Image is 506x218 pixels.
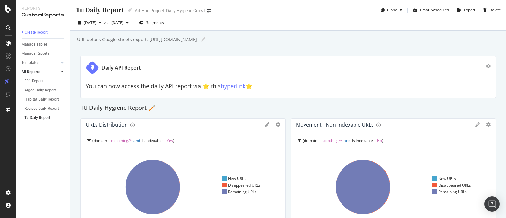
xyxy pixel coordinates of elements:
button: Segments [137,18,166,28]
div: arrow-right-arrow-left [207,9,211,13]
span: 2025 Sep. 8th [84,20,96,25]
div: Recipes Daily Report [24,105,59,112]
button: Clone [379,5,405,15]
div: Disappeared URLs [432,183,471,188]
div: + Create Report [22,29,48,36]
div: gear [486,122,491,127]
span: No [377,138,382,143]
a: Recipes Daily Report [24,105,65,112]
button: [DATE] [109,18,131,28]
i: Edit report name [128,8,132,12]
div: Tu Daily Report [75,5,124,15]
span: Segments [146,20,164,25]
span: = [318,138,320,143]
div: Movement - non-indexable URLs [296,121,374,128]
h2: You can now access the daily API report via ⭐️ this ⭐️ [86,83,491,90]
button: [DATE] [75,18,104,28]
div: Argos Daily Report [24,87,56,94]
a: All Reports [22,69,59,75]
span: tuclothing/* [321,138,342,143]
div: New URLs [432,176,456,181]
div: 301 Report [24,78,43,84]
a: Templates [22,59,59,66]
div: Habitat Daily Report [24,96,59,103]
span: tuclothing/* [111,138,132,143]
span: 2025 Aug. 11th [109,20,124,25]
button: Email Scheduled [410,5,449,15]
a: Argos Daily Report [24,87,65,94]
div: Open Intercom Messenger [484,196,500,212]
div: Tu Daily Report [24,115,50,121]
div: All Reports [22,69,40,75]
div: Remaining URLs [432,189,467,195]
div: gear [486,64,491,68]
div: Disappeared URLs [222,183,261,188]
div: Ad-Hoc Project: Daily Hygiene Crawl [135,8,205,14]
div: URLs Distribution [86,121,128,128]
h2: TU Daily Hygiene Report 🪥 [80,103,155,113]
a: hyperlink [221,82,245,90]
div: gear [276,122,280,127]
span: and [133,138,140,143]
div: TU Daily Hygiene Report 🪥 [80,103,496,113]
div: Delete [489,7,501,13]
div: URL details Google sheets export: [URL][DOMAIN_NAME] [77,36,197,43]
div: Daily API ReportYou can now access the daily API report via ⭐️ thishyperlink⭐️ [80,56,496,98]
div: New URLs [222,176,246,181]
span: Is Indexable [352,138,373,143]
span: Is Indexable [142,138,163,143]
span: = [164,138,166,143]
button: Export [454,5,475,15]
div: Daily API Report [102,64,141,72]
div: Manage Tables [22,41,47,48]
span: and [344,138,350,143]
div: Manage Reports [22,50,49,57]
a: 301 Report [24,78,65,84]
div: Email Scheduled [420,7,449,13]
span: domain [94,138,107,143]
span: = [108,138,110,143]
div: Remaining URLs [222,189,257,195]
span: Yes [167,138,173,143]
a: Habitat Daily Report [24,96,65,103]
span: = [374,138,376,143]
a: Manage Tables [22,41,65,48]
div: Export [464,7,475,13]
div: CustomReports [22,11,65,19]
i: Edit report name [201,37,205,42]
div: Reports [22,5,65,11]
span: vs [104,20,109,25]
a: + Create Report [22,29,65,36]
div: Clone [387,7,397,13]
span: domain [304,138,317,143]
div: Templates [22,59,39,66]
a: Manage Reports [22,50,65,57]
a: Tu Daily Report [24,115,65,121]
button: Delete [481,5,501,15]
